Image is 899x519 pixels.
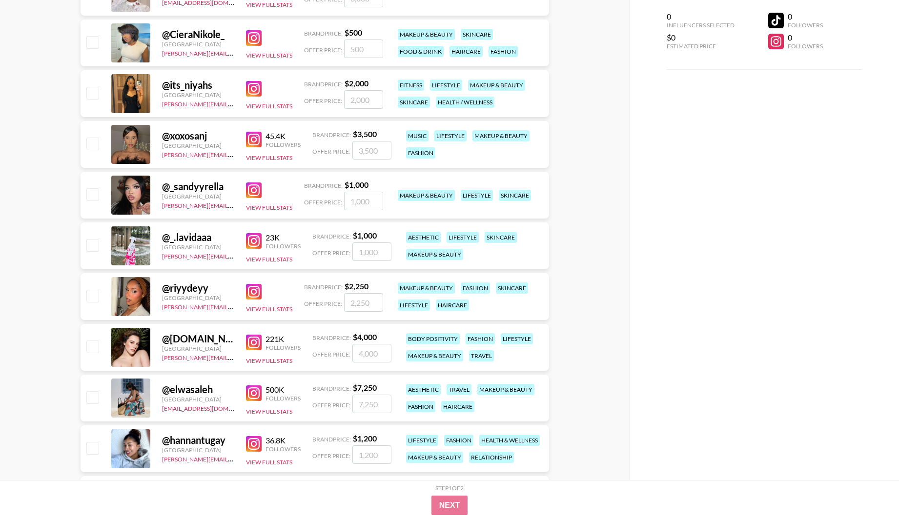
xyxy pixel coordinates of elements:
[449,46,483,57] div: haircare
[406,249,463,260] div: makeup & beauty
[304,283,343,291] span: Brand Price:
[304,46,342,54] span: Offer Price:
[406,384,441,395] div: aesthetic
[162,40,234,48] div: [GEOGRAPHIC_DATA]
[162,301,353,311] a: [PERSON_NAME][EMAIL_ADDRESS][PERSON_NAME][DOMAIN_NAME]
[246,154,292,161] button: View Full Stats
[468,80,525,91] div: makeup & beauty
[266,233,301,242] div: 23K
[162,454,353,463] a: [PERSON_NAME][EMAIL_ADDRESS][PERSON_NAME][DOMAIN_NAME]
[344,90,383,109] input: 2,000
[246,182,262,198] img: Instagram
[352,141,391,160] input: 3,500
[266,436,301,445] div: 36.8K
[667,33,735,42] div: $0
[266,385,301,395] div: 500K
[406,147,435,159] div: fashion
[162,91,234,99] div: [GEOGRAPHIC_DATA]
[352,344,391,362] input: 4,000
[431,496,468,515] button: Next
[162,383,234,396] div: @ elwasaleh
[246,459,292,466] button: View Full Stats
[485,232,517,243] div: skincare
[788,42,823,50] div: Followers
[246,132,262,147] img: Instagram
[398,190,455,201] div: makeup & beauty
[850,470,887,507] iframe: Drift Widget Chat Controller
[266,242,301,250] div: Followers
[447,232,479,243] div: lifestyle
[162,345,234,352] div: [GEOGRAPHIC_DATA]
[246,436,262,452] img: Instagram
[406,350,463,361] div: makeup & beauty
[398,299,430,311] div: lifestyle
[788,21,823,29] div: Followers
[466,333,495,344] div: fashion
[162,79,234,91] div: @ its_niyahs
[352,242,391,261] input: 1,000
[406,452,463,463] div: makeup & beauty
[489,46,518,57] div: fashion
[162,243,234,251] div: [GEOGRAPHIC_DATA]
[398,29,455,40] div: makeup & beauty
[461,29,493,40] div: skincare
[344,40,383,58] input: 500
[246,204,292,211] button: View Full Stats
[667,42,735,50] div: Estimated Price
[246,284,262,299] img: Instagram
[266,334,301,344] div: 221K
[469,350,494,361] div: travel
[246,335,262,350] img: Instagram
[345,180,368,189] strong: $ 1,000
[162,149,353,159] a: [PERSON_NAME][EMAIL_ADDRESS][PERSON_NAME][DOMAIN_NAME]
[266,141,301,148] div: Followers
[501,333,533,344] div: lifestyle
[246,357,292,364] button: View Full Stats
[312,334,351,341] span: Brand Price:
[266,395,301,402] div: Followers
[162,352,353,361] a: [PERSON_NAME][EMAIL_ADDRESS][PERSON_NAME][DOMAIN_NAME]
[477,384,534,395] div: makeup & beauty
[162,48,353,57] a: [PERSON_NAME][EMAIL_ADDRESS][PERSON_NAME][DOMAIN_NAME]
[436,299,469,311] div: haircare
[461,282,490,294] div: fashion
[353,332,377,341] strong: $ 4,000
[312,436,351,443] span: Brand Price:
[345,281,368,291] strong: $ 2,250
[312,401,350,409] span: Offer Price:
[266,344,301,351] div: Followers
[312,148,350,155] span: Offer Price:
[246,52,292,59] button: View Full Stats
[246,233,262,249] img: Instagram
[430,80,462,91] div: lifestyle
[162,434,234,446] div: @ hannantugay
[304,182,343,189] span: Brand Price:
[304,97,342,104] span: Offer Price:
[353,231,377,240] strong: $ 1,000
[352,395,391,413] input: 7,250
[162,28,234,40] div: @ CieraNikole_
[344,293,383,312] input: 2,250
[246,408,292,415] button: View Full Stats
[398,46,444,57] div: food & drink
[441,401,474,412] div: haircare
[398,97,430,108] div: skincare
[266,445,301,453] div: Followers
[266,131,301,141] div: 45.4K
[312,233,351,240] span: Brand Price:
[788,33,823,42] div: 0
[406,130,429,141] div: music
[162,333,234,345] div: @ [DOMAIN_NAME]
[162,130,234,142] div: @ xoxosanj
[345,79,368,88] strong: $ 2,000
[352,445,391,464] input: 1,200
[312,452,350,459] span: Offer Price:
[345,28,362,37] strong: $ 500
[667,21,735,29] div: Influencers Selected
[398,282,455,294] div: makeup & beauty
[398,80,424,91] div: fitness
[344,192,383,210] input: 1,000
[246,30,262,46] img: Instagram
[162,180,234,193] div: @ _sandyyrella
[162,446,234,454] div: [GEOGRAPHIC_DATA]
